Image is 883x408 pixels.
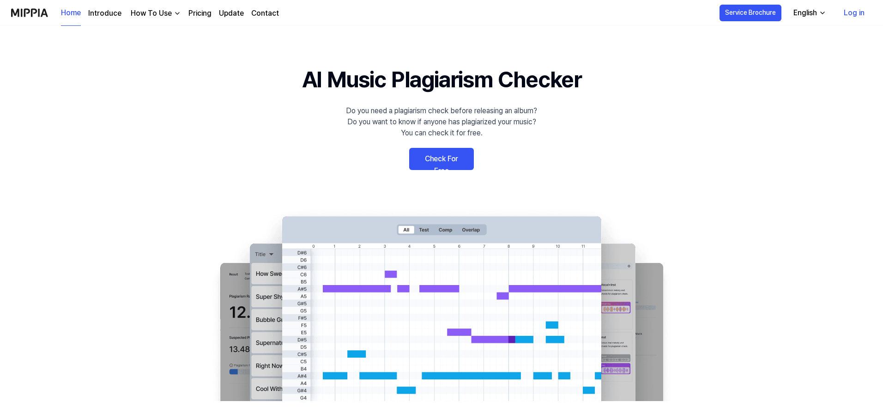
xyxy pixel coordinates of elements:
[61,0,81,26] a: Home
[129,8,174,19] div: How To Use
[786,4,832,22] button: English
[302,63,581,96] h1: AI Music Plagiarism Checker
[346,105,537,139] div: Do you need a plagiarism check before releasing an album? Do you want to know if anyone has plagi...
[251,8,279,19] a: Contact
[188,8,212,19] a: Pricing
[720,5,781,21] button: Service Brochure
[129,8,181,19] button: How To Use
[792,7,819,18] div: English
[219,8,244,19] a: Update
[201,207,682,401] img: main Image
[409,148,474,170] a: Check For Free
[88,8,121,19] a: Introduce
[174,10,181,17] img: down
